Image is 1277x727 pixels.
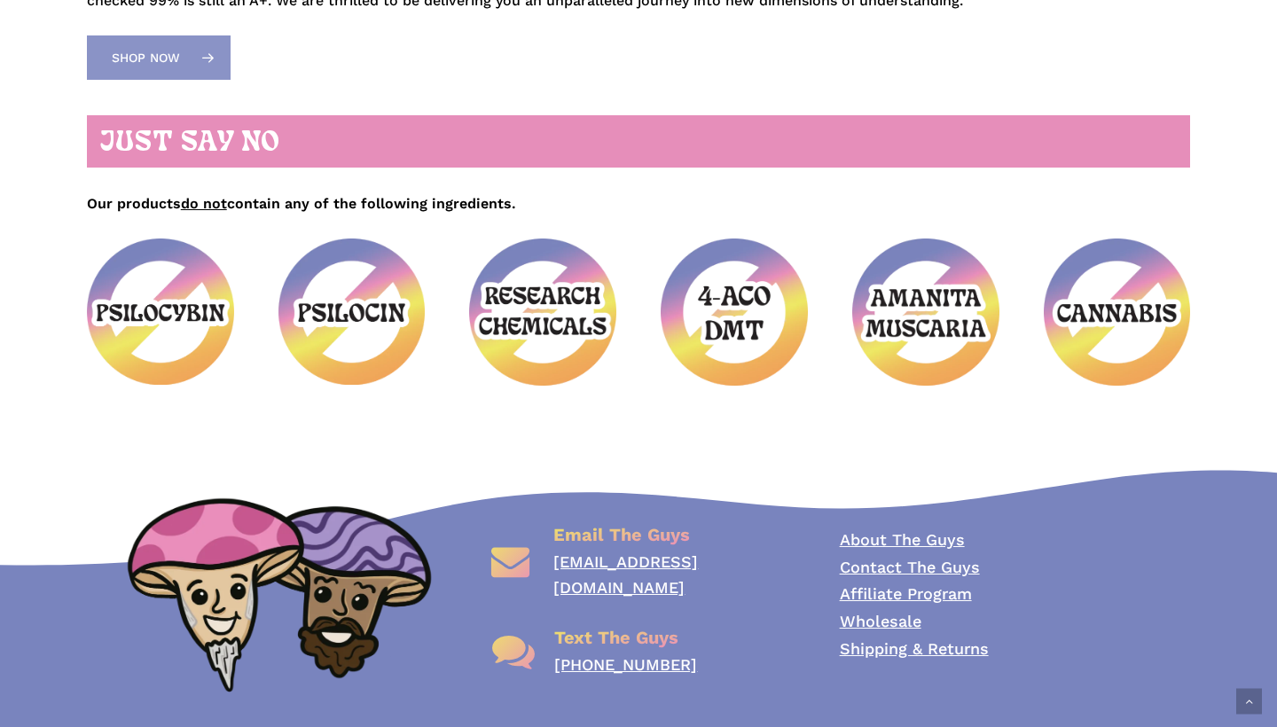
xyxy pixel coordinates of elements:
[87,195,516,212] strong: Our products contain any of the following ingredients.
[661,238,808,386] img: No 4AcoDMT Icon
[1236,689,1262,715] a: Back to top
[840,530,965,549] a: About The Guys
[553,552,698,598] a: [EMAIL_ADDRESS][DOMAIN_NAME]
[87,35,231,80] a: Shop Now
[840,584,972,603] a: Affiliate Program
[124,478,435,710] img: PsyGuys Heads Logo
[840,639,989,658] a: Shipping & Returns
[87,238,234,385] img: No Psilocybin Icon
[181,195,227,212] u: do not
[840,558,980,576] a: Contact The Guys
[112,49,180,66] span: Shop Now
[840,612,921,630] a: Wholesale
[553,524,690,545] span: Email The Guys
[554,655,697,674] a: [PHONE_NUMBER]
[278,238,426,385] img: No Psilocin Icon
[87,115,1191,168] h2: JUST SAY NO
[554,627,678,648] span: Text The Guys
[1044,238,1191,386] img: No Cannabis Icon
[469,238,616,386] img: No Research Chemicals Icon
[852,238,999,386] img: No Amanita Muscaria Icon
